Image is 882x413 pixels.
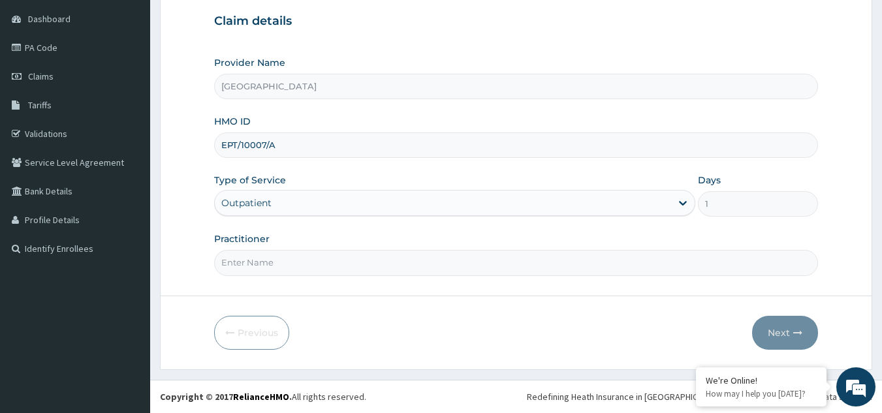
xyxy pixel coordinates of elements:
div: Outpatient [221,196,272,209]
button: Previous [214,316,289,350]
input: Enter Name [214,250,819,275]
span: Claims [28,70,54,82]
span: Dashboard [28,13,71,25]
a: RelianceHMO [233,391,289,403]
button: Next [752,316,818,350]
p: How may I help you today? [706,388,817,399]
span: We're online! [76,123,180,255]
div: We're Online! [706,375,817,386]
label: Provider Name [214,56,285,69]
label: HMO ID [214,115,251,128]
img: d_794563401_company_1708531726252_794563401 [24,65,53,98]
label: Practitioner [214,232,270,245]
footer: All rights reserved. [150,380,882,413]
strong: Copyright © 2017 . [160,391,292,403]
div: Redefining Heath Insurance in [GEOGRAPHIC_DATA] using Telemedicine and Data Science! [527,390,872,403]
label: Type of Service [214,174,286,187]
span: Tariffs [28,99,52,111]
div: Chat with us now [68,73,219,90]
input: Enter HMO ID [214,132,819,158]
textarea: Type your message and hit 'Enter' [7,275,249,320]
div: Minimize live chat window [214,7,245,38]
h3: Claim details [214,14,819,29]
label: Days [698,174,721,187]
